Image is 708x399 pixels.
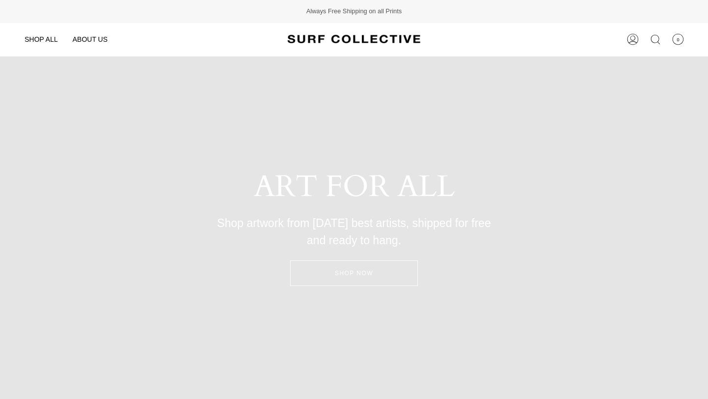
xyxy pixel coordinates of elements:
a: SHOP ALL [17,23,65,56]
span: ABOUT US [72,35,107,43]
img: Surf Collective [288,30,420,49]
h2: ART FOR ALL [206,169,501,205]
span: SHOP ALL [25,35,58,43]
span: 0 [672,33,684,45]
p: Shop artwork from [DATE] best artists, shipped for free and ready to hang. [206,215,501,249]
a: 0 [667,23,689,56]
a: SHOP NOW [290,260,418,286]
span: Always Free Shipping on all Prints [306,7,402,16]
a: ABOUT US [65,23,115,56]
